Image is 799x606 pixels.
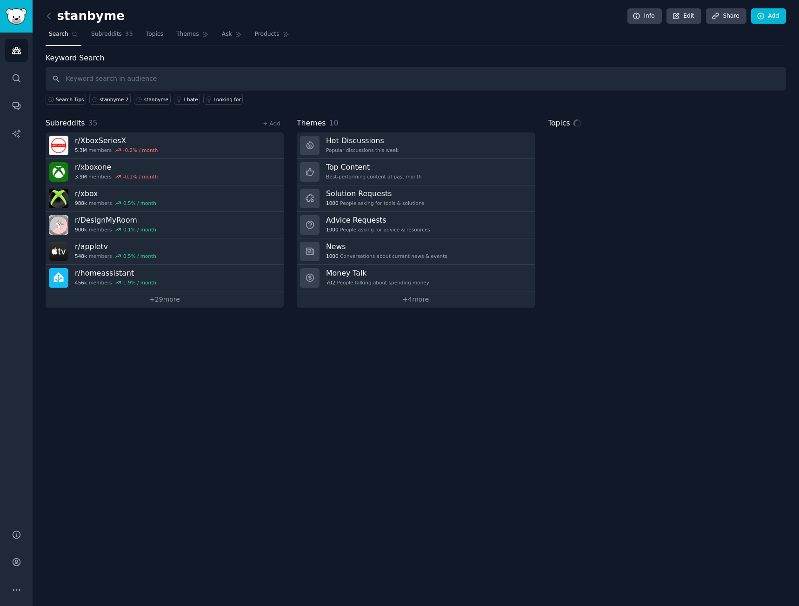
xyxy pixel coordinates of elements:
span: Ask [222,30,232,39]
span: 3.9M [75,173,87,180]
img: xboxone [49,162,68,182]
div: I hate [184,96,198,103]
h3: r/ xbox [75,189,156,198]
a: Topics [143,27,166,46]
img: xbox [49,189,68,208]
span: 456k [75,279,87,286]
a: r/homeassistant456kmembers1.9% / month [46,265,284,291]
div: Best-performing content of past month [326,173,422,180]
span: Themes [297,118,326,129]
div: members [75,279,156,286]
span: Search [49,30,68,39]
a: Subreddits35 [88,27,136,46]
div: members [75,253,156,259]
span: 35 [125,30,133,39]
input: Keyword search in audience [46,67,786,91]
a: +29more [46,291,284,308]
label: Keyword Search [46,53,104,62]
span: Search Tips [56,96,84,103]
a: r/xboxone3.9Mmembers-0.1% / month [46,159,284,185]
h2: stanbyme [46,9,125,24]
span: 5.3M [75,147,87,153]
img: appletv [49,242,68,261]
h3: News [326,242,447,251]
a: +4more [297,291,535,308]
span: 1000 [326,200,339,206]
a: Hot DiscussionsPopular discussions this week [297,132,535,159]
a: + Add [263,120,280,127]
a: Themes [173,27,212,46]
a: r/XboxSeriesX5.3Mmembers-0.2% / month [46,132,284,159]
h3: r/ DesignMyRoom [75,215,156,225]
h3: Advice Requests [326,215,430,225]
a: I hate [174,94,200,105]
a: stanbyme 2 [89,94,131,105]
div: -0.1 % / month [123,173,158,180]
button: Search Tips [46,94,86,105]
span: Topics [146,30,163,39]
h3: Top Content [326,162,422,172]
div: Popular discussions this week [326,147,399,153]
a: r/DesignMyRoom900kmembers0.1% / month [46,212,284,238]
div: Looking for [213,96,241,103]
div: stanbyme [144,96,168,103]
a: Search [46,27,81,46]
span: 1000 [326,226,339,233]
div: 1.9 % / month [123,279,156,286]
h3: r/ xboxone [75,162,158,172]
a: Edit [666,8,701,24]
div: People asking for advice & resources [326,226,430,233]
a: Products [252,27,293,46]
a: Looking for [203,94,243,105]
h3: Solution Requests [326,189,424,198]
span: Subreddits [46,118,85,129]
a: stanbyme [134,94,171,105]
div: -0.2 % / month [123,147,158,153]
span: 10 [329,119,339,127]
h3: r/ homeassistant [75,268,156,278]
img: DesignMyRoom [49,215,68,235]
img: GummySearch logo [6,8,27,25]
a: Info [627,8,662,24]
h3: r/ appletv [75,242,156,251]
img: XboxSeriesX [49,136,68,155]
div: members [75,226,156,233]
div: Conversations about current news & events [326,253,447,259]
a: Advice Requests1000People asking for advice & resources [297,212,535,238]
span: 988k [75,200,87,206]
a: r/appletv548kmembers0.5% / month [46,238,284,265]
a: Money Talk702People talking about spending money [297,265,535,291]
span: 702 [326,279,335,286]
h3: r/ XboxSeriesX [75,136,158,145]
div: members [75,147,158,153]
span: Themes [176,30,199,39]
a: Ask [219,27,245,46]
a: Top ContentBest-performing content of past month [297,159,535,185]
h3: Money Talk [326,268,429,278]
span: Topics [548,118,570,129]
span: 1000 [326,253,339,259]
a: Share [706,8,746,24]
span: 548k [75,253,87,259]
span: 35 [88,119,98,127]
img: homeassistant [49,268,68,288]
div: People asking for tools & solutions [326,200,424,206]
div: People talking about spending money [326,279,429,286]
div: stanbyme 2 [100,96,128,103]
div: members [75,173,158,180]
div: 0.5 % / month [123,253,156,259]
div: 0.1 % / month [123,226,156,233]
a: Add [751,8,786,24]
a: Solution Requests1000People asking for tools & solutions [297,185,535,212]
div: members [75,200,156,206]
h3: Hot Discussions [326,136,399,145]
div: 0.5 % / month [123,200,156,206]
span: Products [255,30,280,39]
span: Subreddits [91,30,122,39]
a: News1000Conversations about current news & events [297,238,535,265]
a: r/xbox988kmembers0.5% / month [46,185,284,212]
span: 900k [75,226,87,233]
